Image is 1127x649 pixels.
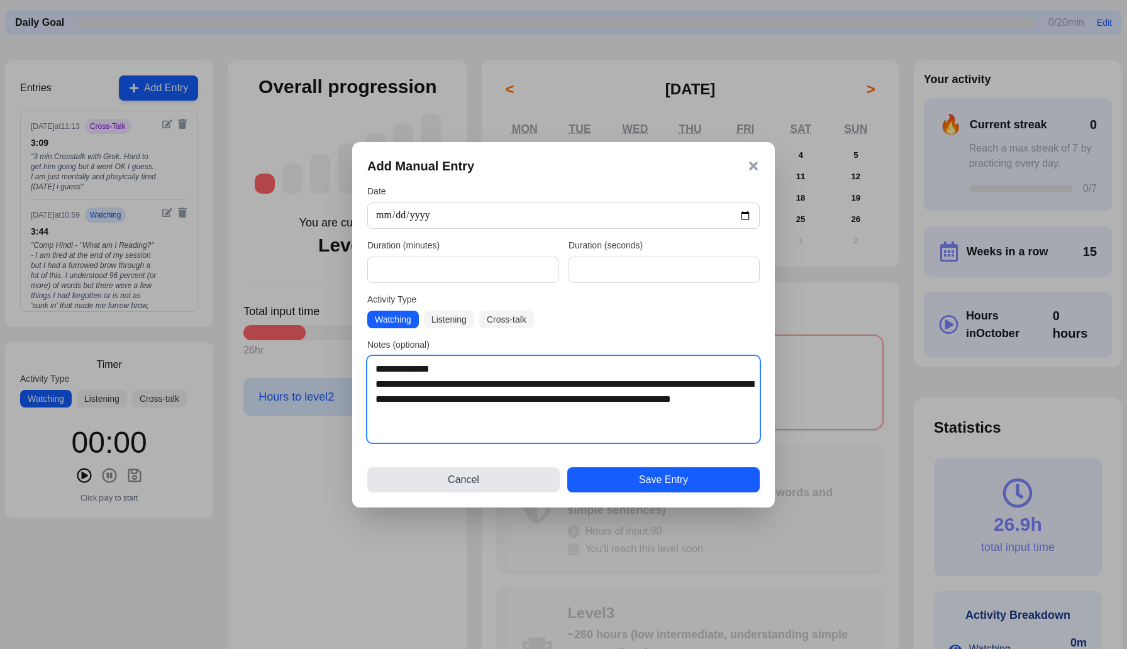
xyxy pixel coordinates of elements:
h3: Add Manual Entry [367,157,474,175]
button: Save Entry [567,467,760,492]
label: Duration (seconds) [569,239,760,252]
button: Cross-talk [479,311,534,328]
button: Cancel [367,467,560,492]
label: Duration (minutes) [367,239,558,252]
label: Activity Type [367,293,760,306]
button: Listening [424,311,474,328]
label: Notes (optional) [367,338,760,351]
button: Watching [367,311,419,328]
label: Date [367,185,760,197]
